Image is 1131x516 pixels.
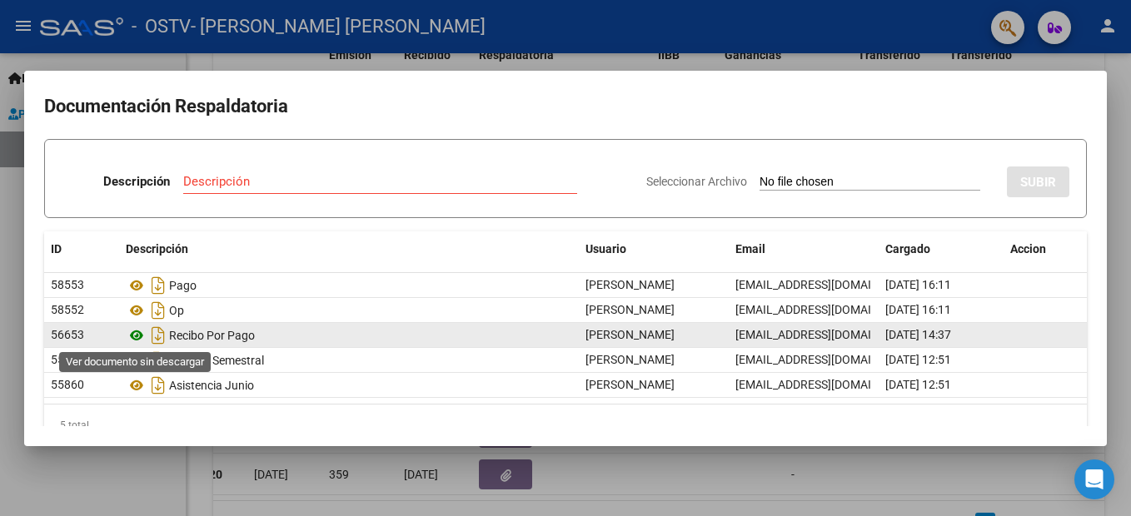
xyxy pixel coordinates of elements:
[585,303,675,316] span: [PERSON_NAME]
[147,297,169,324] i: Descargar documento
[729,231,879,267] datatable-header-cell: Email
[646,175,747,188] span: Seleccionar Archivo
[885,278,951,291] span: [DATE] 16:11
[44,231,119,267] datatable-header-cell: ID
[51,242,62,256] span: ID
[579,231,729,267] datatable-header-cell: Usuario
[147,322,169,349] i: Descargar documento
[885,242,930,256] span: Cargado
[1004,231,1087,267] datatable-header-cell: Accion
[119,231,579,267] datatable-header-cell: Descripción
[735,353,920,366] span: [EMAIL_ADDRESS][DOMAIN_NAME]
[147,372,169,399] i: Descargar documento
[44,404,1087,446] div: 5 total
[585,242,626,256] span: Usuario
[735,242,765,256] span: Email
[126,347,572,374] div: Informe Semestral
[879,231,1004,267] datatable-header-cell: Cargado
[126,322,572,349] div: Recibo Por Pago
[126,242,188,256] span: Descripción
[735,278,920,291] span: [EMAIL_ADDRESS][DOMAIN_NAME]
[885,303,951,316] span: [DATE] 16:11
[44,91,1087,122] h2: Documentación Respaldatoria
[735,328,920,341] span: [EMAIL_ADDRESS][DOMAIN_NAME]
[735,378,920,391] span: [EMAIL_ADDRESS][DOMAIN_NAME]
[735,303,920,316] span: [EMAIL_ADDRESS][DOMAIN_NAME]
[885,353,951,366] span: [DATE] 12:51
[126,372,572,399] div: Asistencia Junio
[585,278,675,291] span: [PERSON_NAME]
[585,328,675,341] span: [PERSON_NAME]
[126,297,572,324] div: Op
[51,278,84,291] span: 58553
[51,378,84,391] span: 55860
[126,272,572,299] div: Pago
[585,378,675,391] span: [PERSON_NAME]
[1074,459,1114,499] div: Open Intercom Messenger
[585,353,675,366] span: [PERSON_NAME]
[103,172,170,191] p: Descripción
[51,303,84,316] span: 58552
[147,272,169,299] i: Descargar documento
[1010,242,1046,256] span: Accion
[885,378,951,391] span: [DATE] 12:51
[1020,175,1056,190] span: SUBIR
[147,347,169,374] i: Descargar documento
[51,328,84,341] span: 56653
[885,328,951,341] span: [DATE] 14:37
[51,353,84,366] span: 55861
[1007,166,1069,197] button: SUBIR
